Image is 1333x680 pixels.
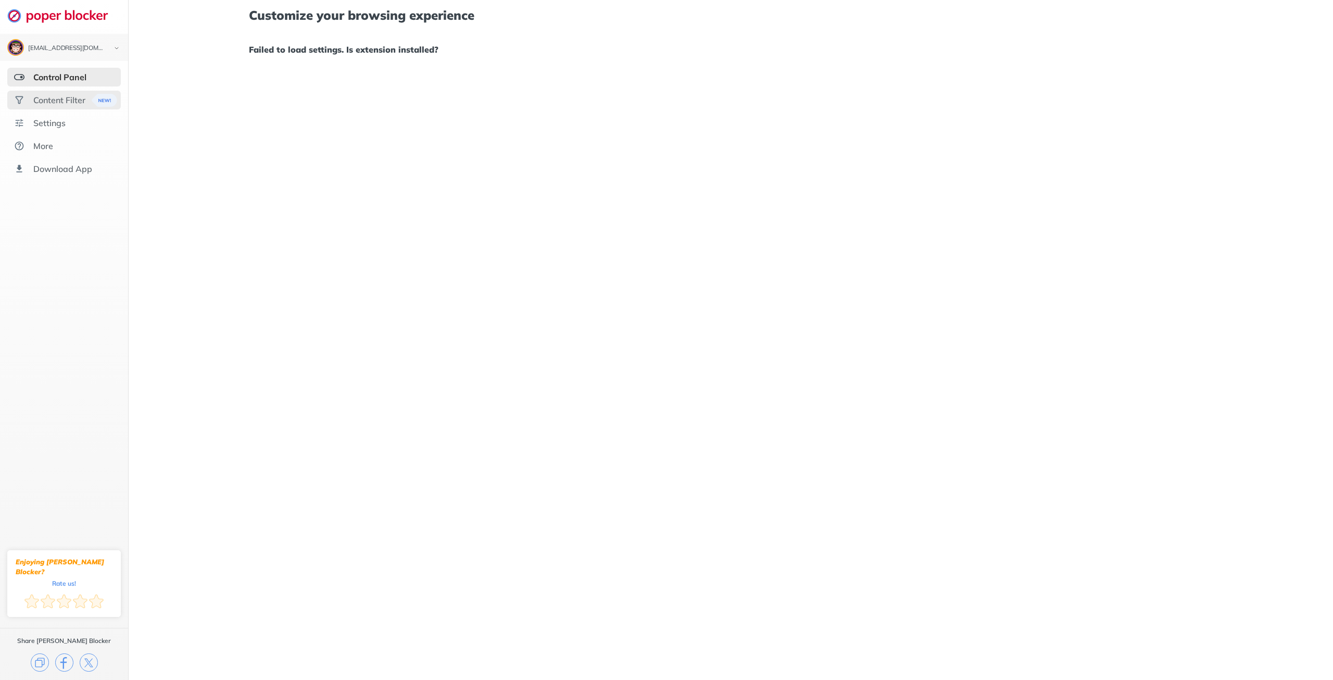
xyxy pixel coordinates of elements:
[92,94,117,107] img: menuBanner.svg
[14,164,24,174] img: download-app.svg
[249,8,1212,22] h1: Customize your browsing experience
[52,581,76,586] div: Rate us!
[14,72,24,82] img: features-selected.svg
[14,141,24,151] img: about.svg
[8,40,23,55] img: ACg8ocLNSD74vfjgmeHCJM01GqkJ6QihcvVGKahET8vUHurEgkM3KQ=s96-c
[33,164,92,174] div: Download App
[249,43,1212,56] h1: Failed to load settings. Is extension installed?
[14,118,24,128] img: settings.svg
[14,95,24,105] img: social.svg
[31,653,49,672] img: copy.svg
[33,95,85,105] div: Content Filter
[7,8,119,23] img: logo-webpage.svg
[110,43,123,54] img: chevron-bottom-black.svg
[80,653,98,672] img: x.svg
[28,45,105,52] div: agenthubby@gmail.com
[33,141,53,151] div: More
[17,637,111,645] div: Share [PERSON_NAME] Blocker
[33,72,86,82] div: Control Panel
[33,118,66,128] div: Settings
[16,557,112,577] div: Enjoying [PERSON_NAME] Blocker?
[55,653,73,672] img: facebook.svg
